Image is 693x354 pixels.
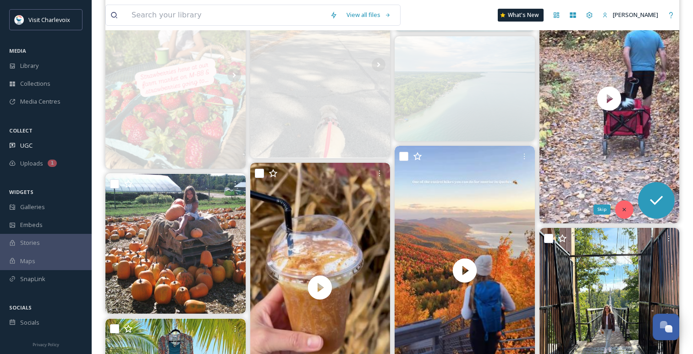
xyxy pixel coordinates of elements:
div: Skip [594,205,610,215]
span: Visit Charlevoix [28,16,70,24]
span: Privacy Policy [33,342,59,348]
span: WIDGETS [9,188,33,195]
span: Collections [20,79,50,88]
span: Embeds [20,221,43,229]
input: Search your library [127,5,325,25]
span: COLLECT [9,127,33,134]
a: View all files [342,6,396,24]
a: [PERSON_NAME] [598,6,663,24]
span: Maps [20,257,35,265]
span: [PERSON_NAME] [613,11,658,19]
span: MEDIA [9,47,26,54]
a: Privacy Policy [33,338,59,349]
img: Torch lake is more than just a pretty picture🌊 It's a living, breathing ecosystem - home to cryst... [395,36,535,141]
div: 1 [48,160,57,167]
img: Visit-Charlevoix_Logo.jpg [15,15,24,24]
span: Galleries [20,203,45,211]
span: Stories [20,238,40,247]
a: What's New [498,9,544,22]
span: Socials [20,318,39,327]
span: Uploads [20,159,43,168]
span: SOCIALS [9,304,32,311]
img: 🍂 Fall is in the air, and the magic is calling — come soak it all up at the farm today! 🎃✨ Open t... [105,174,246,314]
button: Open Chat [653,314,679,340]
span: UGC [20,141,33,150]
span: Media Centres [20,97,60,106]
span: SnapLink [20,275,45,283]
span: Library [20,61,38,70]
